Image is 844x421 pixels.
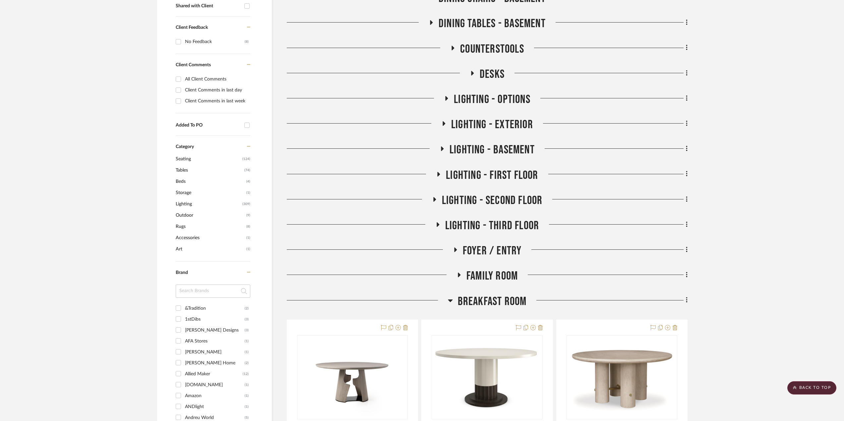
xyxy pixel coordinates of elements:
div: (1) [245,380,249,390]
div: (1) [245,336,249,346]
div: [DOMAIN_NAME] [185,380,245,390]
span: Rugs [176,221,245,232]
div: No Feedback [185,36,245,47]
div: Client Comments in last week [185,96,249,106]
span: LIGHTING - OPTIONS [454,92,530,107]
span: (1) [246,244,250,254]
div: [PERSON_NAME] [185,347,245,357]
img: CARACOLE DORIAN DINING TABLE 60"DIA X 30"H [432,344,542,410]
span: (8) [246,221,250,232]
div: [PERSON_NAME] Home [185,358,245,368]
span: (1) [246,187,250,198]
div: (1) [245,347,249,357]
span: Outdoor [176,210,245,221]
div: Allied Maker [185,369,243,379]
div: (2) [245,303,249,314]
span: Client Feedback [176,25,208,30]
span: FOYER / ENTRY [463,244,522,258]
span: Storage [176,187,245,198]
div: Shared with Client [176,3,241,9]
div: AFA Stores [185,336,245,346]
span: DESKS [480,67,505,81]
span: (4) [246,176,250,187]
span: Accessories [176,232,245,243]
span: LIGHTING - SECOND FLOOR [442,193,543,208]
div: (8) [245,36,249,47]
div: [PERSON_NAME] Designs [185,325,245,336]
span: LIGHTING - FIRST FLOOR [446,168,538,183]
div: All Client Comments [185,74,249,84]
span: Brand [176,270,188,275]
span: Tables [176,165,243,176]
span: (1) [246,233,250,243]
div: Amazon [185,391,245,401]
span: Seating [176,153,241,165]
span: (74) [244,165,250,176]
span: Client Comments [176,63,211,67]
span: LIGHTING - BASEMENT [450,143,535,157]
span: Art [176,243,245,255]
span: Beds [176,176,245,187]
span: (124) [242,154,250,164]
span: LIGHTING - THIRD FLOOR [445,219,539,233]
span: Lighting [176,198,241,210]
img: CENTURY CADENCE ROUND 64"DINING TABLE 64"DOA X 30"H [567,344,677,410]
img: HOLLY HUNT CAVA DINING TABLE #CAD-DT 60"DIA X 29.5"H [311,336,394,419]
span: FAMILY ROOM [466,269,518,283]
span: Category [176,144,194,150]
div: (3) [245,314,249,325]
span: (309) [242,199,250,209]
div: (2) [245,358,249,368]
span: DINING TABLES - BASEMENT [439,17,546,31]
span: LIGHTING - EXTERIOR [451,118,533,132]
div: (12) [243,369,249,379]
div: &Tradition [185,303,245,314]
div: (1) [245,401,249,412]
div: (1) [245,391,249,401]
div: 1stDibs [185,314,245,325]
scroll-to-top-button: BACK TO TOP [787,381,836,395]
span: (9) [246,210,250,221]
div: Client Comments in last day [185,85,249,95]
input: Search Brands [176,285,250,298]
div: Added To PO [176,123,241,128]
span: COUNTERSTOOLS [460,42,524,56]
span: BREAKFAST ROOM [458,294,527,309]
div: ANDlight [185,401,245,412]
div: (3) [245,325,249,336]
